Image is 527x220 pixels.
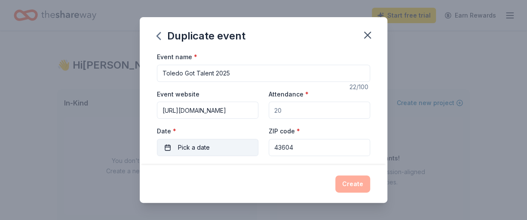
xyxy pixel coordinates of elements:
label: Event name [157,53,197,61]
button: Pick a date [157,139,258,156]
label: Event type [157,164,194,173]
input: https://www... [157,102,258,119]
span: Pick a date [178,142,210,153]
div: Duplicate event [157,29,245,43]
label: Attendance [269,90,309,99]
label: Event website [157,90,199,99]
div: 22 /100 [349,82,370,92]
label: Date [157,127,258,136]
label: ZIP code [269,127,300,136]
input: 20 [269,102,370,119]
input: Spring Fundraiser [157,65,370,82]
input: 12345 (U.S. only) [269,139,370,156]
